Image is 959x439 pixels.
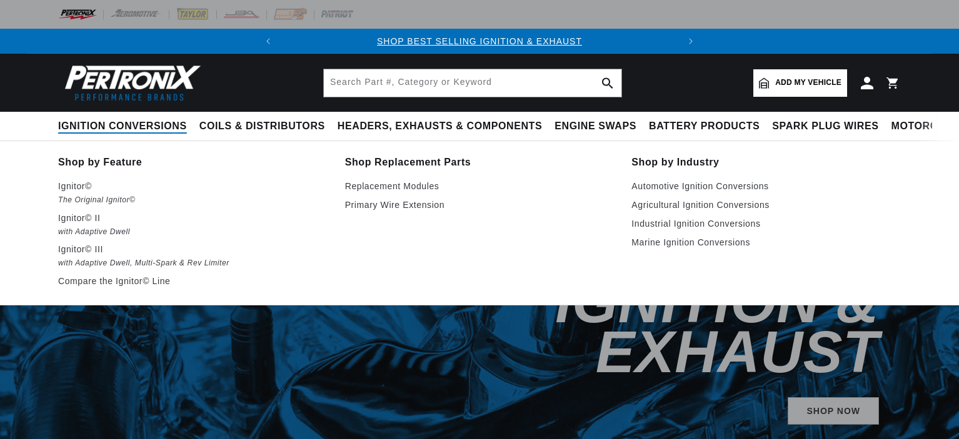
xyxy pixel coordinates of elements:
summary: Battery Products [643,112,766,141]
slideshow-component: Translation missing: en.sections.announcements.announcement_bar [27,29,932,54]
a: Agricultural Ignition Conversions [631,197,901,212]
a: Marine Ignition Conversions [631,235,901,250]
img: Pertronix [58,61,202,104]
p: Ignitor© III [58,242,328,257]
div: Announcement [281,34,678,48]
h2: Shop Best Selling Ignition & Exhaust [344,177,879,377]
a: Primary Wire Extension [345,197,615,212]
a: Shop Replacement Parts [345,154,615,171]
span: Coils & Distributors [199,120,325,133]
a: Automotive Ignition Conversions [631,179,901,194]
summary: Coils & Distributors [193,112,331,141]
summary: Engine Swaps [548,112,643,141]
a: Ignitor© III with Adaptive Dwell, Multi-Spark & Rev Limiter [58,242,328,270]
button: Translation missing: en.sections.announcements.next_announcement [678,29,703,54]
div: 1 of 2 [281,34,678,48]
button: Translation missing: en.sections.announcements.previous_announcement [256,29,281,54]
em: with Adaptive Dwell, Multi-Spark & Rev Limiter [58,257,328,270]
summary: Spark Plug Wires [766,112,885,141]
a: Shop by Industry [631,154,901,171]
a: Ignitor© The Original Ignitor© [58,179,328,207]
span: Add my vehicle [775,77,841,89]
em: with Adaptive Dwell [58,225,328,239]
summary: Headers, Exhausts & Components [331,112,548,141]
a: Compare the Ignitor© Line [58,274,328,289]
span: Engine Swaps [555,120,636,133]
em: The Original Ignitor© [58,194,328,207]
button: search button [594,69,621,97]
a: SHOP BEST SELLING IGNITION & EXHAUST [377,36,582,46]
a: Shop by Feature [58,154,328,171]
span: Headers, Exhausts & Components [338,120,542,133]
a: Add my vehicle [753,69,847,97]
a: Ignitor© II with Adaptive Dwell [58,210,328,239]
input: Search Part #, Category or Keyword [324,69,621,97]
a: Replacement Modules [345,179,615,194]
span: Battery Products [649,120,760,133]
a: Industrial Ignition Conversions [631,216,901,231]
p: Ignitor© II [58,210,328,225]
p: Ignitor© [58,179,328,194]
a: SHOP NOW [788,397,879,425]
span: Ignition Conversions [58,120,187,133]
span: Spark Plug Wires [772,120,878,133]
summary: Ignition Conversions [58,112,193,141]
